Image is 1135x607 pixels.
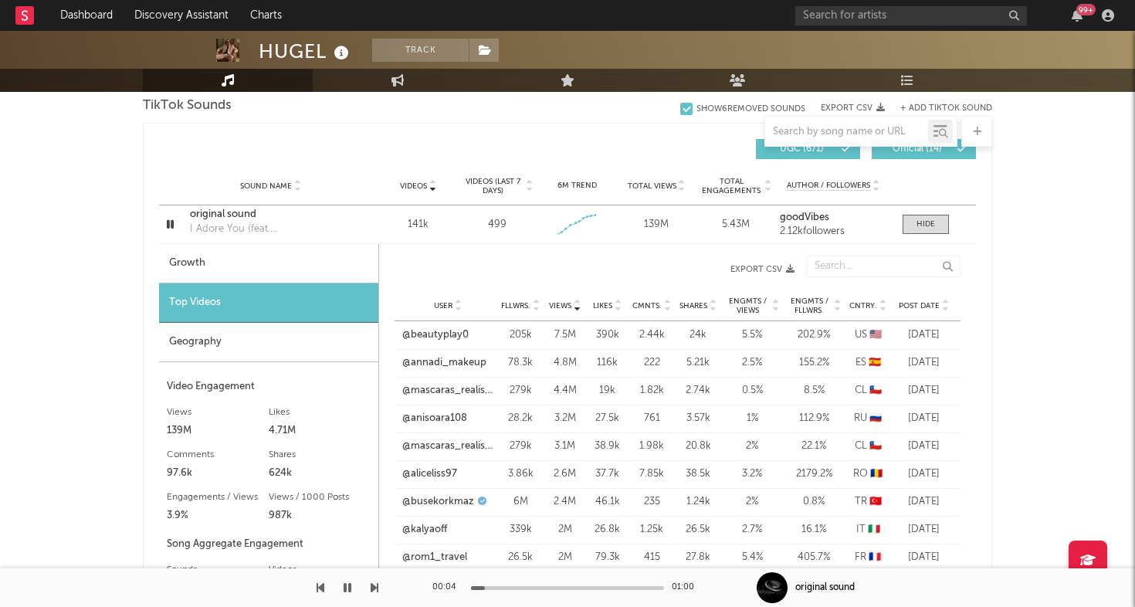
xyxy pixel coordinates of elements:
[501,301,530,310] span: Fllwrs.
[725,383,779,398] div: 0.5 %
[400,181,427,191] span: Videos
[462,177,524,195] span: Videos (last 7 days)
[849,466,887,482] div: RO
[895,383,953,398] div: [DATE]
[849,439,887,454] div: CL
[1072,9,1082,22] button: 99+
[869,358,881,368] span: 🇪🇸
[870,469,883,479] span: 🇷🇴
[895,494,953,510] div: [DATE]
[541,180,613,192] div: 6M Trend
[725,494,779,510] div: 2 %
[632,494,671,510] div: 235
[632,466,671,482] div: 7.85k
[402,355,486,371] a: @annadi_makeup
[756,139,860,159] button: UGC(671)
[849,355,887,371] div: ES
[679,466,717,482] div: 38.5k
[895,327,953,343] div: [DATE]
[885,104,992,113] button: + Add TikTok Sound
[868,524,880,534] span: 🇮🇹
[787,494,841,510] div: 0.8 %
[849,327,887,343] div: US
[590,355,625,371] div: 116k
[402,439,493,454] a: @mascaras_realistas
[590,439,625,454] div: 38.9k
[632,439,671,454] div: 1.98k
[679,550,717,565] div: 27.8k
[787,181,870,191] span: Author / Followers
[895,522,953,537] div: [DATE]
[725,297,770,315] span: Engmts / Views
[269,464,371,483] div: 624k
[632,327,671,343] div: 2.44k
[432,578,463,597] div: 00:04
[402,383,493,398] a: @mascaras_realistas
[795,581,855,595] div: original sound
[501,466,540,482] div: 3.86k
[849,301,877,310] span: Cntry.
[679,301,707,310] span: Shares
[402,522,447,537] a: @kalyaoff
[269,422,371,440] div: 4.71M
[372,39,469,62] button: Track
[679,522,717,537] div: 26.5k
[269,403,371,422] div: Likes
[632,383,671,398] div: 1.82k
[895,550,953,565] div: [DATE]
[167,507,269,525] div: 3.9%
[700,217,772,232] div: 5.43M
[700,177,763,195] span: Total Engagements
[167,446,269,464] div: Comments
[895,355,953,371] div: [DATE]
[882,144,953,154] span: Official ( 14 )
[787,550,841,565] div: 405.7 %
[549,301,571,310] span: Views
[821,103,885,113] button: Export CSV
[434,301,452,310] span: User
[590,327,625,343] div: 390k
[269,561,371,579] div: Videos
[547,327,582,343] div: 7.5M
[167,422,269,440] div: 139M
[632,550,671,565] div: 415
[766,144,837,154] span: UGC ( 671 )
[849,522,887,537] div: IT
[787,383,841,398] div: 8.5 %
[167,378,371,396] div: Video Engagement
[547,466,582,482] div: 2.6M
[167,464,269,483] div: 97.6k
[679,494,717,510] div: 1.24k
[725,466,779,482] div: 3.2 %
[159,283,378,323] div: Top Videos
[501,355,540,371] div: 78.3k
[167,535,371,554] div: Song Aggregate Engagement
[849,550,887,565] div: FR
[632,522,671,537] div: 1.25k
[590,383,625,398] div: 19k
[269,446,371,464] div: Shares
[402,494,474,510] a: @busekorkmaz
[382,217,454,232] div: 141k
[593,301,612,310] span: Likes
[872,139,976,159] button: Official(14)
[547,439,582,454] div: 3.1M
[167,561,269,579] div: Sounds
[143,97,232,115] span: TikTok Sounds
[501,550,540,565] div: 26.5k
[780,226,887,237] div: 2.12k followers
[900,104,992,113] button: + Add TikTok Sound
[402,550,467,565] a: @rom1_travel
[806,256,961,277] input: Search...
[672,578,703,597] div: 01:00
[869,385,882,395] span: 🇨🇱
[725,439,779,454] div: 2 %
[787,466,841,482] div: 2179.2 %
[725,355,779,371] div: 2.5 %
[725,550,779,565] div: 5.4 %
[547,522,582,537] div: 2M
[259,39,353,64] div: HUGEL
[501,439,540,454] div: 279k
[410,265,794,274] button: Export CSV
[547,411,582,426] div: 3.2M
